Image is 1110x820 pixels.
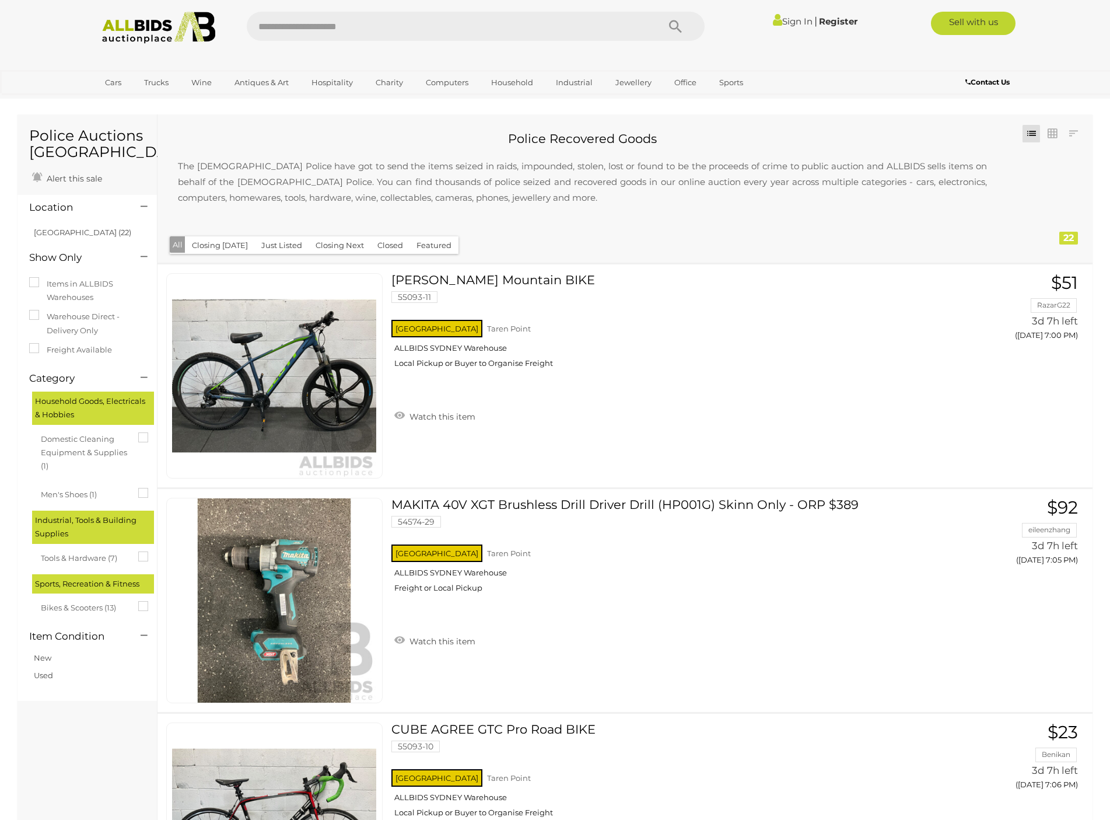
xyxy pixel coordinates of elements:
a: Watch this item [391,631,478,649]
span: $51 [1051,272,1078,294]
button: Just Listed [254,236,309,254]
button: Search [646,12,705,41]
a: $23 Benikan 3d 7h left ([DATE] 7:06 PM) [946,723,1081,795]
img: 54574-29g.jpeg [172,498,376,703]
button: Closing Next [309,236,371,254]
h4: Category [29,373,123,384]
span: Watch this item [407,636,475,647]
a: Computers [418,73,476,92]
b: Contact Us [965,78,1010,86]
h1: Police Auctions [GEOGRAPHIC_DATA] [29,128,145,160]
a: Sell with us [931,12,1016,35]
p: The [DEMOGRAPHIC_DATA] Police have got to send the items seized in raids, impounded, stolen, lost... [166,146,999,217]
button: All [170,236,185,253]
a: $51 RazarG22 3d 7h left ([DATE] 7:00 PM) [946,273,1081,346]
img: Allbids.com.au [96,12,222,44]
a: Household [484,73,541,92]
span: Domestic Cleaning Equipment & Supplies (1) [41,430,128,473]
a: [GEOGRAPHIC_DATA] (22) [34,228,131,237]
a: Antiques & Art [227,73,296,92]
h4: Show Only [29,252,123,263]
label: Freight Available [29,343,112,357]
div: 22 [1059,232,1078,245]
span: $23 [1048,721,1078,743]
button: Closing [DATE] [185,236,255,254]
a: Register [819,16,857,27]
span: Watch this item [407,411,475,422]
a: Jewellery [608,73,659,92]
a: Sports [712,73,751,92]
h2: Police Recovered Goods [166,132,999,145]
div: Household Goods, Electricals & Hobbies [32,392,154,425]
a: Watch this item [391,407,478,424]
label: Warehouse Direct - Delivery Only [29,310,145,337]
a: Office [667,73,704,92]
a: MAKITA 40V XGT Brushless Drill Driver Drill (HP001G) Skinn Only - ORP $389 54574-29 [GEOGRAPHIC_D... [400,498,928,602]
span: Men's Shoes (1) [41,485,128,501]
button: Featured [409,236,458,254]
h4: Item Condition [29,631,123,642]
a: Alert this sale [29,169,105,186]
a: Wine [184,73,219,92]
a: Trucks [136,73,176,92]
span: | [814,15,817,27]
a: Hospitality [304,73,360,92]
a: New [34,653,51,662]
a: $92 eileenzhang 3d 7h left ([DATE] 7:05 PM) [946,498,1081,571]
button: Closed [370,236,410,254]
span: Tools & Hardware (7) [41,549,128,565]
a: Sign In [773,16,813,27]
a: Charity [368,73,411,92]
a: Industrial [548,73,600,92]
span: Alert this sale [44,173,102,184]
a: [GEOGRAPHIC_DATA] [97,92,195,111]
a: [PERSON_NAME] Mountain BIKE 55093-11 [GEOGRAPHIC_DATA] Taren Point ALLBIDS SYDNEY Warehouse Local... [400,273,928,377]
a: Contact Us [965,76,1013,89]
h4: Location [29,202,123,213]
div: Industrial, Tools & Building Supplies [32,511,154,544]
div: Sports, Recreation & Fitness [32,574,154,594]
span: Bikes & Scooters (13) [41,598,128,615]
a: Used [34,671,53,680]
label: Items in ALLBIDS Warehouses [29,277,145,305]
a: Cars [97,73,129,92]
span: $92 [1047,497,1078,518]
img: 55093-11a.jpeg [172,274,376,478]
